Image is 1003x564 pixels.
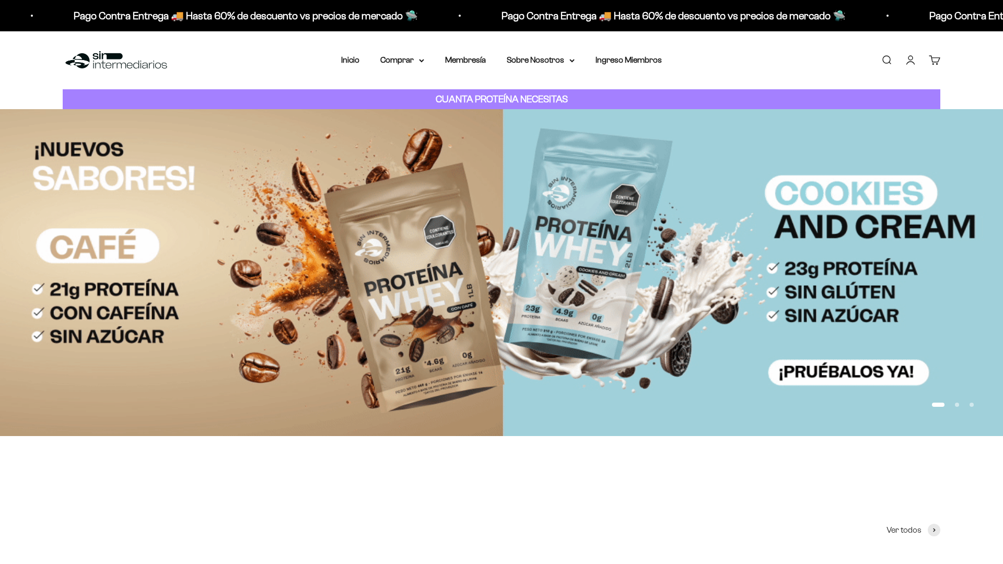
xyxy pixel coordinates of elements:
a: Inicio [341,55,359,64]
a: Ingreso Miembros [596,55,662,64]
summary: Sobre Nosotros [507,53,575,67]
p: Pago Contra Entrega 🚚 Hasta 60% de descuento vs precios de mercado 🛸 [74,7,418,24]
summary: Comprar [380,53,424,67]
p: Pago Contra Entrega 🚚 Hasta 60% de descuento vs precios de mercado 🛸 [501,7,846,24]
strong: CUANTA PROTEÍNA NECESITAS [436,93,568,104]
a: Ver todos [887,523,940,537]
a: Membresía [445,55,486,64]
span: Ver todos [887,523,922,537]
